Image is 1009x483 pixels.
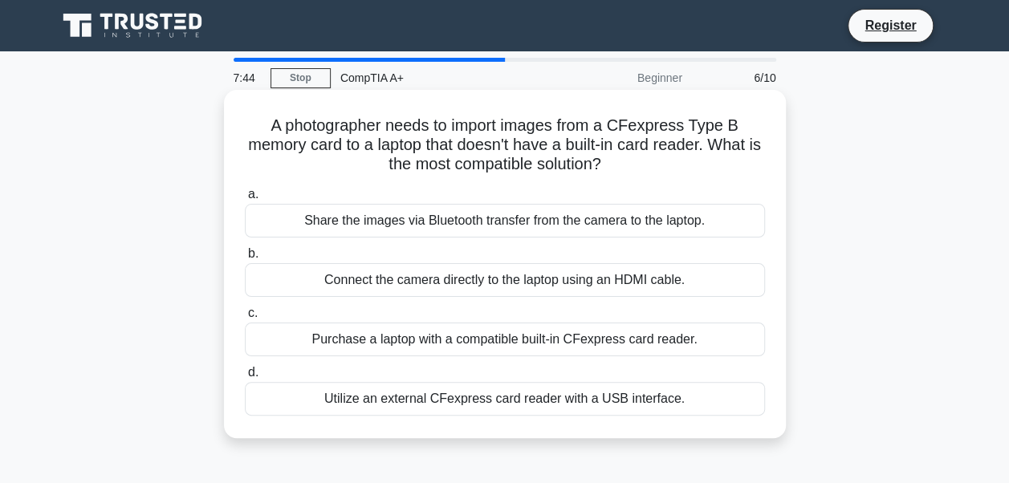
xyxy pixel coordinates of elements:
[248,365,258,379] span: d.
[245,204,765,237] div: Share the images via Bluetooth transfer from the camera to the laptop.
[248,306,258,319] span: c.
[331,62,551,94] div: CompTIA A+
[855,15,926,35] a: Register
[245,263,765,297] div: Connect the camera directly to the laptop using an HDMI cable.
[248,187,258,201] span: a.
[243,116,767,175] h5: A photographer needs to import images from a CFexpress Type B memory card to a laptop that doesn'...
[248,246,258,260] span: b.
[692,62,786,94] div: 6/10
[224,62,271,94] div: 7:44
[245,323,765,356] div: Purchase a laptop with a compatible built-in CFexpress card reader.
[245,382,765,416] div: Utilize an external CFexpress card reader with a USB interface.
[271,68,331,88] a: Stop
[551,62,692,94] div: Beginner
